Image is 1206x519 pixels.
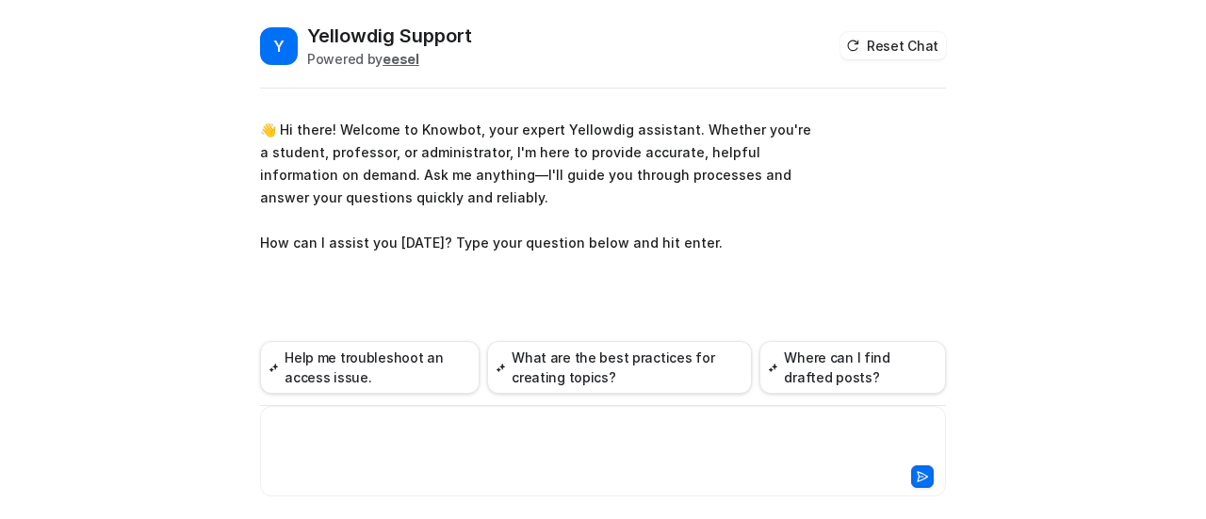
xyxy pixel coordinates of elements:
p: 👋 Hi there! Welcome to Knowbot, your expert Yellowdig assistant. Whether you're a student, profes... [260,119,811,254]
button: What are the best practices for creating topics? [487,341,752,394]
span: Y [260,27,298,65]
h2: Yellowdig Support [307,23,472,49]
button: Where can I find drafted posts? [759,341,946,394]
button: Reset Chat [840,32,946,59]
div: Powered by [307,49,472,69]
button: Help me troubleshoot an access issue. [260,341,480,394]
b: eesel [383,51,419,67]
